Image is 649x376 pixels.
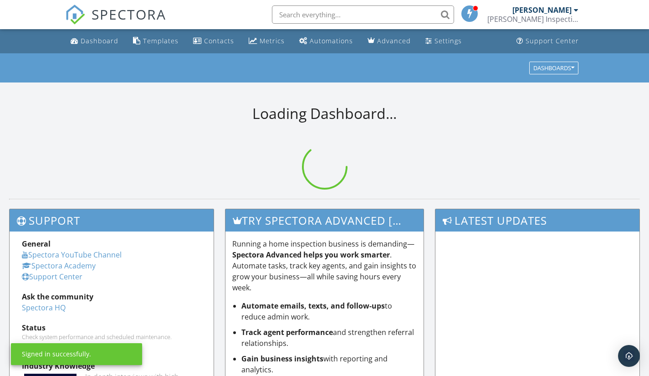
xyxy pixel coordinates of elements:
[225,209,424,232] h3: Try spectora advanced [DATE]
[92,5,166,24] span: SPECTORA
[241,354,323,364] strong: Gain business insights
[364,33,414,50] a: Advanced
[260,36,285,45] div: Metrics
[22,341,97,351] a: [URL][DOMAIN_NAME]
[22,333,201,340] div: Check system performance and scheduled maintenance.
[22,291,201,302] div: Ask the community
[618,345,640,367] div: Open Intercom Messenger
[245,33,288,50] a: Metrics
[434,36,462,45] div: Settings
[143,36,179,45] div: Templates
[526,36,579,45] div: Support Center
[22,261,96,271] a: Spectora Academy
[67,33,122,50] a: Dashboard
[22,250,122,260] a: Spectora YouTube Channel
[189,33,238,50] a: Contacts
[272,5,454,24] input: Search everything...
[81,36,118,45] div: Dashboard
[232,238,417,293] p: Running a home inspection business is demanding— . Automate tasks, track key agents, and gain ins...
[533,65,574,71] div: Dashboards
[22,239,51,249] strong: General
[241,301,385,311] strong: Automate emails, texts, and follow-ups
[22,361,201,371] div: Industry Knowledge
[512,5,572,15] div: [PERSON_NAME]
[129,33,182,50] a: Templates
[22,350,91,359] div: Signed in successfully.
[22,272,82,282] a: Support Center
[377,36,411,45] div: Advanced
[22,303,66,313] a: Spectora HQ
[65,12,166,31] a: SPECTORA
[241,353,417,375] li: with reporting and analytics.
[296,33,357,50] a: Automations (Basic)
[422,33,465,50] a: Settings
[241,327,417,349] li: and strengthen referral relationships.
[232,250,390,260] strong: Spectora Advanced helps you work smarter
[22,322,201,333] div: Status
[529,62,578,74] button: Dashboards
[513,33,583,50] a: Support Center
[310,36,353,45] div: Automations
[65,5,85,25] img: The Best Home Inspection Software - Spectora
[487,15,578,24] div: Ramey's Inspection Services LLC
[435,209,639,232] h3: Latest Updates
[204,36,234,45] div: Contacts
[10,209,214,232] h3: Support
[241,327,333,337] strong: Track agent performance
[241,300,417,322] li: to reduce admin work.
